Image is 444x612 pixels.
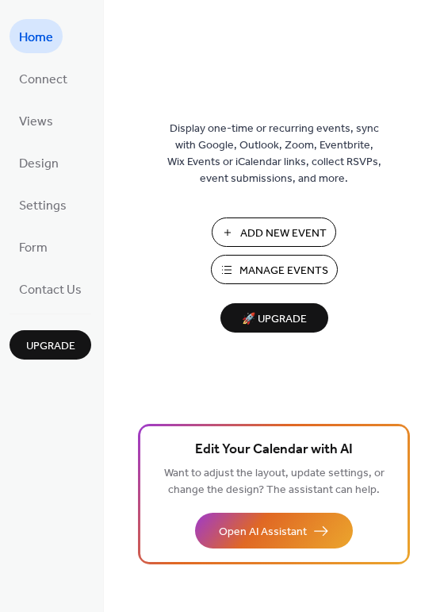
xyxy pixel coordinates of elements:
[220,303,328,333] button: 🚀 Upgrade
[10,229,57,264] a: Form
[26,338,75,355] span: Upgrade
[19,110,53,134] span: Views
[19,25,53,50] span: Home
[239,263,328,279] span: Manage Events
[167,121,381,187] span: Display one-time or recurring events, sync with Google, Outlook, Zoom, Eventbrite, Wix Events or ...
[195,439,353,461] span: Edit Your Calendar with AI
[10,330,91,360] button: Upgrade
[19,236,48,260] span: Form
[219,524,307,541] span: Open AI Assistant
[19,152,59,176] span: Design
[19,194,67,218] span: Settings
[212,217,336,247] button: Add New Event
[10,61,77,95] a: Connect
[19,67,67,92] span: Connect
[164,463,385,501] span: Want to adjust the layout, update settings, or change the design? The assistant can help.
[10,145,68,179] a: Design
[10,187,76,221] a: Settings
[240,225,327,242] span: Add New Event
[10,271,91,306] a: Contact Us
[195,513,353,548] button: Open AI Assistant
[10,103,63,137] a: Views
[19,278,82,302] span: Contact Us
[10,19,63,53] a: Home
[230,309,319,330] span: 🚀 Upgrade
[211,255,338,284] button: Manage Events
